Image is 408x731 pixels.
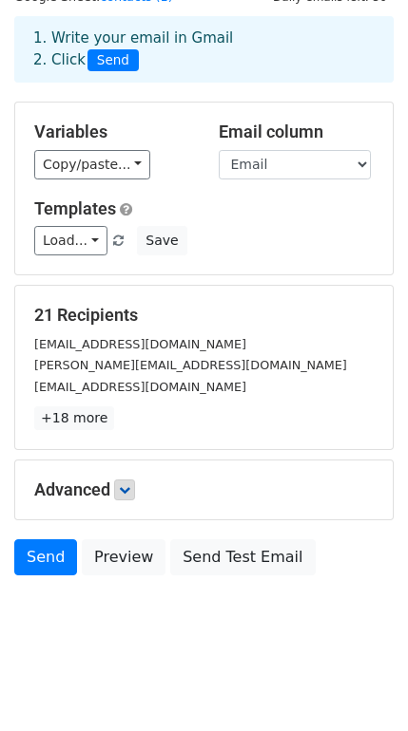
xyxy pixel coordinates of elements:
[87,49,139,72] span: Send
[219,122,375,142] h5: Email column
[137,226,186,255] button: Save
[34,406,114,430] a: +18 more
[14,539,77,575] a: Send
[34,337,246,351] small: [EMAIL_ADDRESS][DOMAIN_NAME]
[34,305,374,326] h5: 21 Recipients
[34,226,107,255] a: Load...
[34,479,374,500] h5: Advanced
[34,198,116,218] a: Templates
[170,539,315,575] a: Send Test Email
[19,28,389,71] div: 1. Write your email in Gmail 2. Click
[313,640,408,731] iframe: Chat Widget
[34,358,347,372] small: [PERSON_NAME][EMAIL_ADDRESS][DOMAIN_NAME]
[34,150,150,179] a: Copy/paste...
[82,539,165,575] a: Preview
[34,380,246,394] small: [EMAIL_ADDRESS][DOMAIN_NAME]
[34,122,190,142] h5: Variables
